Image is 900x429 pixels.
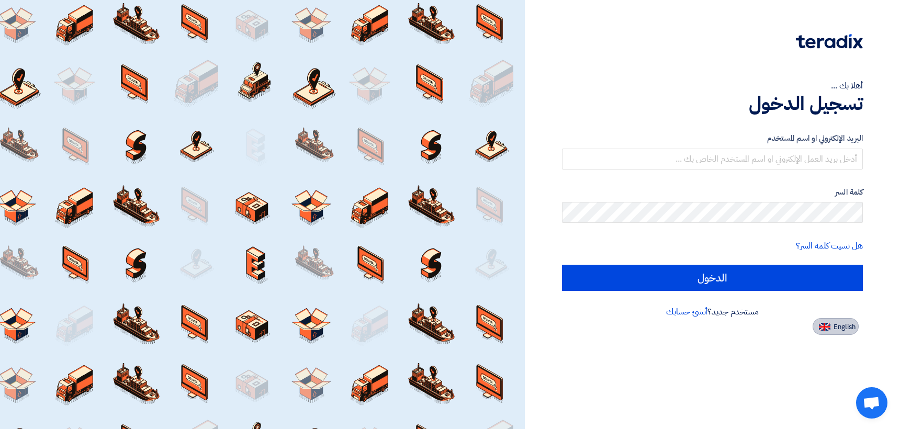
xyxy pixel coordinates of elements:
div: مستخدم جديد؟ [562,306,863,318]
input: أدخل بريد العمل الإلكتروني او اسم المستخدم الخاص بك ... [562,149,863,170]
a: أنشئ حسابك [666,306,707,318]
div: أهلا بك ... [562,80,863,92]
input: الدخول [562,265,863,291]
img: Teradix logo [796,34,863,49]
a: هل نسيت كلمة السر؟ [796,240,863,252]
span: English [834,323,856,331]
div: Open chat [856,387,887,419]
h1: تسجيل الدخول [562,92,863,115]
label: البريد الإلكتروني او اسم المستخدم [562,132,863,144]
label: كلمة السر [562,186,863,198]
button: English [813,318,859,335]
img: en-US.png [819,323,830,331]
